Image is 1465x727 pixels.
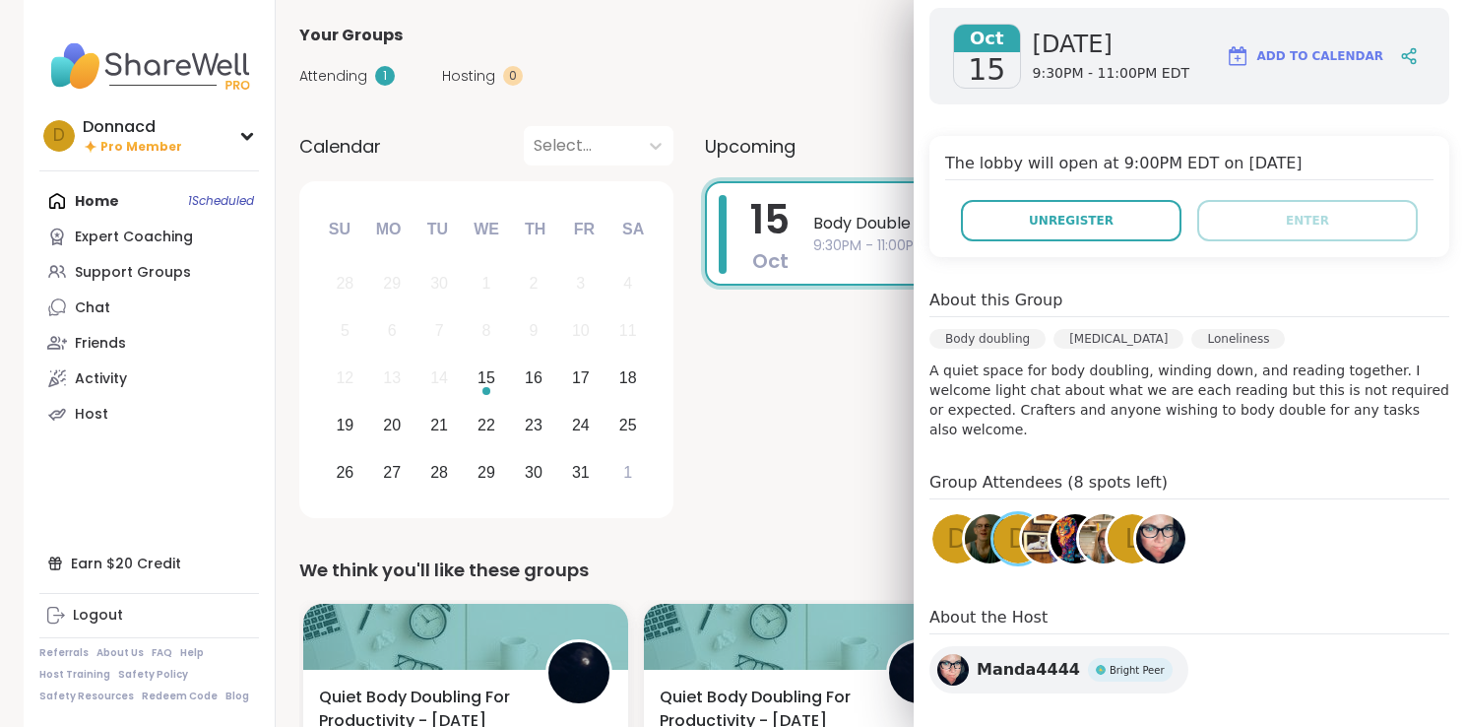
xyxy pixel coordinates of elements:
a: Manda4444 [1133,511,1188,566]
a: Manda4444Manda4444Bright PeerBright Peer [929,646,1188,694]
div: 0 [503,66,523,86]
div: 7 [435,317,444,344]
div: 8 [482,317,491,344]
span: Pro Member [100,139,182,156]
a: FAQ [152,646,172,660]
div: Friends [75,334,126,354]
h4: About this Group [929,289,1062,312]
span: Body Double Book Club [813,212,1380,235]
div: 22 [478,412,495,438]
div: Choose Wednesday, October 15th, 2025 [466,358,508,400]
div: Mo [366,208,410,251]
div: Not available Thursday, October 2nd, 2025 [513,263,555,305]
div: Logout [73,606,123,626]
div: Choose Tuesday, October 28th, 2025 [418,451,461,494]
p: A quiet space for body doubling, winding down, and reading together. I welcome light chat about w... [929,361,1449,439]
img: ShareWell Logomark [1226,44,1249,68]
img: QueenOfTheNight [548,642,609,703]
div: 16 [525,364,542,391]
div: Not available Tuesday, September 30th, 2025 [418,263,461,305]
a: Safety Policy [118,668,188,682]
button: Unregister [961,200,1181,241]
div: 30 [430,270,448,297]
a: Host [39,396,259,431]
img: Bright Peer [1096,665,1106,675]
a: Blog [225,690,249,703]
span: 15 [968,52,1005,88]
div: [MEDICAL_DATA] [1053,329,1183,349]
div: 25 [619,412,637,438]
div: Choose Saturday, October 25th, 2025 [606,404,649,446]
div: Activity [75,369,127,389]
h4: About the Host [929,606,1449,634]
a: Erin32 [1048,511,1103,566]
a: Help [180,646,204,660]
div: Choose Friday, October 17th, 2025 [559,358,602,400]
div: 24 [572,412,590,438]
button: Enter [1197,200,1418,241]
h4: The lobby will open at 9:00PM EDT on [DATE] [945,152,1433,180]
div: Expert Coaching [75,228,193,247]
div: Not available Wednesday, October 1st, 2025 [466,263,508,305]
span: d [1008,520,1028,559]
div: 11 [619,317,637,344]
div: Not available Monday, October 6th, 2025 [371,310,414,353]
div: Not available Sunday, October 5th, 2025 [324,310,366,353]
span: Bright Peer [1110,663,1165,678]
a: Referrals [39,646,89,660]
div: 23 [525,412,542,438]
a: Host Training [39,668,110,682]
span: Attending [299,66,367,87]
div: Not available Sunday, October 12th, 2025 [324,358,366,400]
span: [DATE] [1033,29,1189,60]
div: Donnacd [83,116,182,138]
img: Jill_B_Gratitude [1079,514,1128,563]
span: Calendar [299,133,381,160]
div: Choose Friday, October 31st, 2025 [559,451,602,494]
div: 19 [336,412,353,438]
div: Earn $20 Credit [39,546,259,581]
div: 10 [572,317,590,344]
div: Tu [415,208,459,251]
a: Support Groups [39,254,259,290]
span: Unregister [1029,212,1114,230]
span: Upcoming [705,133,796,160]
div: We [465,208,508,251]
div: Choose Wednesday, October 29th, 2025 [466,451,508,494]
div: Th [514,208,557,251]
div: Not available Sunday, September 28th, 2025 [324,263,366,305]
a: Jill_B_Gratitude [1076,511,1131,566]
div: month 2025-10 [321,260,651,496]
a: Safety Resources [39,690,134,703]
div: 14 [430,364,448,391]
div: 13 [383,364,401,391]
a: Friends [39,325,259,361]
div: Fr [562,208,605,251]
div: Not available Saturday, October 11th, 2025 [606,310,649,353]
div: Choose Wednesday, October 22nd, 2025 [466,404,508,446]
span: Oct [954,25,1020,52]
img: Erin32 [1051,514,1100,563]
div: 9 [529,317,538,344]
a: Chat [39,290,259,325]
span: Enter [1286,212,1329,230]
span: 9:30PM - 11:00PM EDT [813,235,1380,256]
div: Not available Saturday, October 4th, 2025 [606,263,649,305]
span: 9:30PM - 11:00PM EDT [1033,64,1189,84]
div: Choose Sunday, October 19th, 2025 [324,404,366,446]
div: 4 [623,270,632,297]
img: Manda4444 [937,654,969,686]
div: Host [75,405,108,425]
a: D [929,511,985,566]
div: 12 [336,364,353,391]
a: Redeem Code [142,690,218,703]
div: Not available Monday, October 13th, 2025 [371,358,414,400]
div: 2 [529,270,538,297]
div: 28 [336,270,353,297]
div: 1 [375,66,395,86]
div: 18 [619,364,637,391]
div: Not available Friday, October 10th, 2025 [559,310,602,353]
span: Hosting [442,66,495,87]
div: Choose Monday, October 27th, 2025 [371,451,414,494]
span: L [1125,520,1140,559]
